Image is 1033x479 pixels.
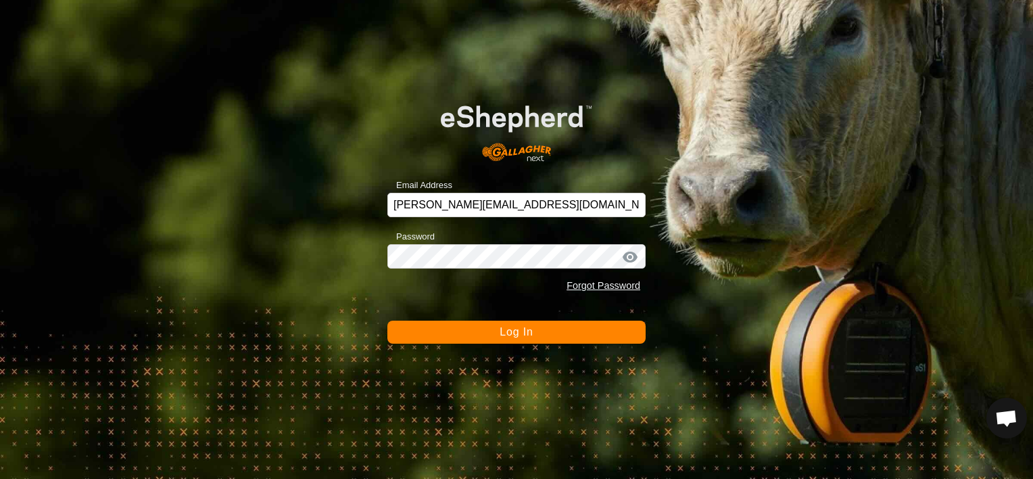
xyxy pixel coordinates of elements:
[387,179,452,192] label: Email Address
[387,321,646,344] button: Log In
[986,398,1027,438] div: Open chat
[387,230,435,244] label: Password
[500,326,533,338] span: Log In
[387,193,646,217] input: Email Address
[567,280,640,291] a: Forgot Password
[413,84,620,172] img: E-shepherd Logo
